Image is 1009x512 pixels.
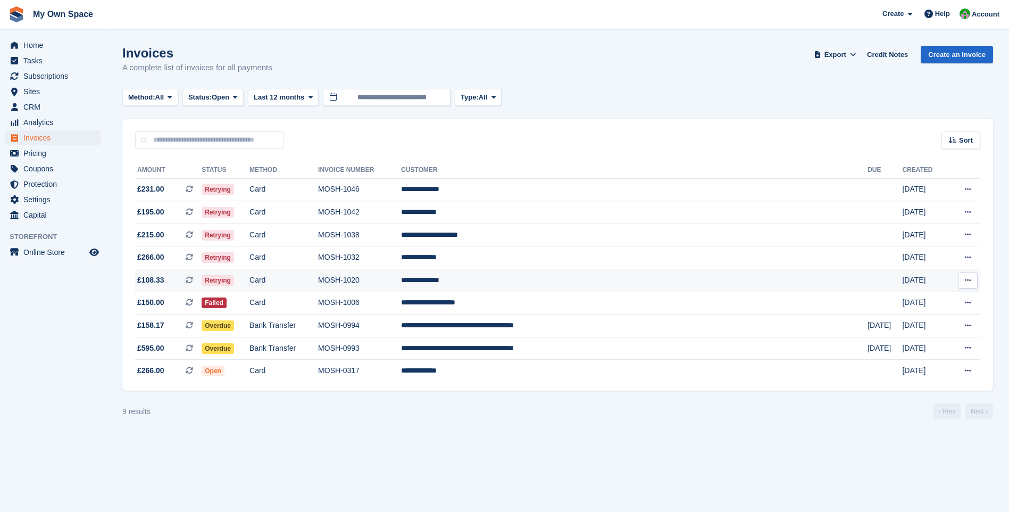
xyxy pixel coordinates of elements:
td: Card [249,292,318,315]
a: menu [5,161,101,176]
img: Paula Harris [960,9,970,19]
span: Open [212,92,229,103]
span: Subscriptions [23,69,87,84]
td: Card [249,269,318,292]
span: Storefront [10,232,106,242]
td: [DATE] [902,178,947,201]
span: Account [972,9,999,20]
td: Bank Transfer [249,337,318,360]
span: Pricing [23,146,87,161]
td: [DATE] [902,360,947,382]
span: Protection [23,177,87,192]
td: MOSH-1046 [318,178,401,201]
td: Card [249,178,318,201]
span: Overdue [202,343,234,354]
span: Sort [959,135,973,146]
span: £266.00 [137,252,164,263]
h1: Invoices [122,46,272,60]
td: [DATE] [902,201,947,224]
p: A complete list of invoices for all payments [122,62,272,74]
button: Export [812,46,858,63]
td: MOSH-1038 [318,224,401,246]
td: MOSH-1042 [318,201,401,224]
img: stora-icon-8386f47178a22dfd0bd8f6a31ec36ba5ce8667c1dd55bd0f319d3a0aa187defe.svg [9,6,24,22]
td: MOSH-0317 [318,360,401,382]
div: 9 results [122,406,151,417]
span: Tasks [23,53,87,68]
td: Card [249,201,318,224]
td: [DATE] [868,315,902,337]
th: Due [868,162,902,179]
td: [DATE] [902,337,947,360]
a: Credit Notes [863,46,912,63]
span: Coupons [23,161,87,176]
td: MOSH-1006 [318,292,401,315]
th: Customer [401,162,868,179]
button: Type: All [455,89,502,106]
a: menu [5,146,101,161]
th: Amount [135,162,202,179]
span: Create [882,9,904,19]
td: [DATE] [902,269,947,292]
a: menu [5,84,101,99]
td: [DATE] [868,337,902,360]
td: Card [249,224,318,246]
td: MOSH-0993 [318,337,401,360]
span: Invoices [23,130,87,145]
span: Type: [461,92,479,103]
a: My Own Space [29,5,97,23]
a: menu [5,38,101,53]
span: £158.17 [137,320,164,331]
span: Overdue [202,320,234,331]
span: Export [824,49,846,60]
a: menu [5,192,101,207]
a: menu [5,115,101,130]
td: MOSH-0994 [318,315,401,337]
span: Method: [128,92,155,103]
span: Retrying [202,230,234,241]
button: Last 12 months [248,89,319,106]
span: £215.00 [137,229,164,241]
span: Home [23,38,87,53]
td: Card [249,246,318,269]
a: menu [5,245,101,260]
a: menu [5,177,101,192]
a: menu [5,53,101,68]
td: Card [249,360,318,382]
span: Retrying [202,252,234,263]
span: Open [202,366,224,376]
span: £231.00 [137,184,164,195]
span: Online Store [23,245,87,260]
a: Create an Invoice [921,46,993,63]
td: MOSH-1032 [318,246,401,269]
td: [DATE] [902,224,947,246]
span: £108.33 [137,275,164,286]
span: Capital [23,208,87,222]
span: £266.00 [137,365,164,376]
th: Created [902,162,947,179]
th: Invoice Number [318,162,401,179]
span: Analytics [23,115,87,130]
button: Method: All [122,89,178,106]
button: Status: Open [182,89,244,106]
td: [DATE] [902,246,947,269]
a: Preview store [88,246,101,259]
td: [DATE] [902,315,947,337]
th: Method [249,162,318,179]
td: MOSH-1020 [318,269,401,292]
a: menu [5,69,101,84]
td: Bank Transfer [249,315,318,337]
span: £595.00 [137,343,164,354]
span: £150.00 [137,297,164,308]
a: Next [965,403,993,419]
a: menu [5,130,101,145]
span: Failed [202,298,227,308]
span: Retrying [202,275,234,286]
th: Status [202,162,249,179]
span: All [479,92,488,103]
span: Sites [23,84,87,99]
span: Status: [188,92,212,103]
span: £195.00 [137,207,164,218]
a: menu [5,100,101,114]
span: Settings [23,192,87,207]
